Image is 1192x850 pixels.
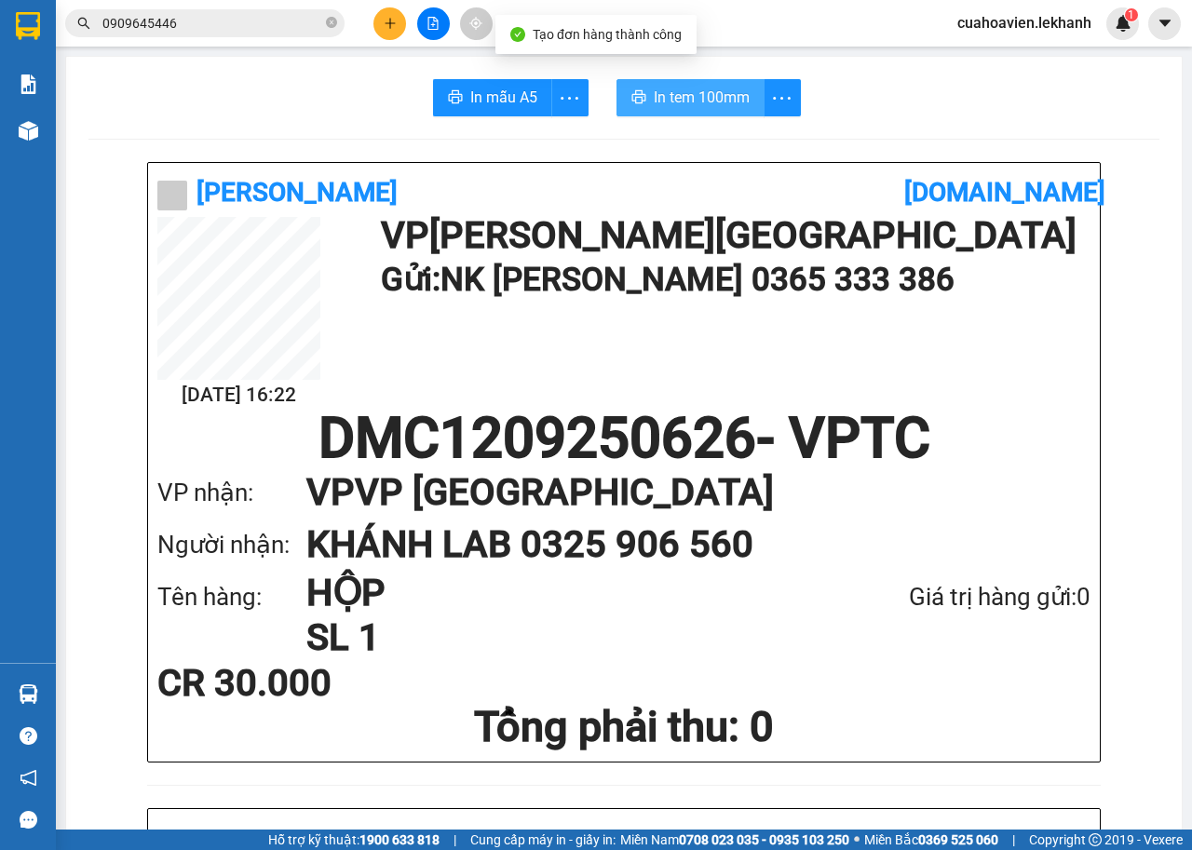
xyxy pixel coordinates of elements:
[19,684,38,704] img: warehouse-icon
[1089,833,1102,846] span: copyright
[1148,7,1181,40] button: caret-down
[631,89,646,107] span: printer
[218,16,368,61] div: VP Long An
[306,466,1053,519] h1: VP VP [GEOGRAPHIC_DATA]
[533,27,682,42] span: Tạo đơn hàng thành công
[854,836,860,843] span: ⚪️
[654,86,750,109] span: In tem 100mm
[359,832,440,847] strong: 1900 633 818
[679,832,849,847] strong: 0708 023 035 - 0935 103 250
[764,79,801,116] button: more
[16,16,205,61] div: [PERSON_NAME][GEOGRAPHIC_DATA]
[460,7,493,40] button: aim
[20,727,37,745] span: question-circle
[1125,8,1138,21] sup: 1
[157,526,306,564] div: Người nhận:
[306,519,1053,571] h1: KHÁNH LAB 0325 906 560
[20,769,37,787] span: notification
[20,811,37,829] span: message
[157,578,306,616] div: Tên hàng:
[381,254,1081,305] h1: Gửi: NK [PERSON_NAME] 0365 333 386
[448,89,463,107] span: printer
[616,79,765,116] button: printerIn tem 100mm
[268,830,440,850] span: Hỗ trợ kỹ thuật:
[765,87,800,110] span: more
[810,578,1090,616] div: Giá trị hàng gửi: 0
[469,17,482,30] span: aim
[864,830,998,850] span: Miền Bắc
[552,87,588,110] span: more
[942,11,1106,34] span: cuahoavien.lekhanh
[1012,830,1015,850] span: |
[417,7,450,40] button: file-add
[384,17,397,30] span: plus
[157,665,466,702] div: CR 30.000
[427,17,440,30] span: file-add
[196,177,398,208] b: [PERSON_NAME]
[918,832,998,847] strong: 0369 525 060
[326,15,337,33] span: close-circle
[1115,15,1131,32] img: icon-new-feature
[16,12,40,40] img: logo-vxr
[19,121,38,141] img: warehouse-icon
[102,13,322,34] input: Tìm tên, số ĐT hoặc mã đơn
[218,83,368,109] div: 0938725705
[19,74,38,94] img: solution-icon
[218,18,263,37] span: Nhận:
[510,27,525,42] span: check-circle
[77,17,90,30] span: search
[454,830,456,850] span: |
[157,474,306,512] div: VP nhận:
[470,830,616,850] span: Cung cấp máy in - giấy in:
[620,830,849,850] span: Miền Nam
[470,86,537,109] span: In mẫu A5
[157,380,320,411] h2: [DATE] 16:22
[157,702,1090,752] h1: Tổng phải thu: 0
[306,571,810,615] h1: HỘP
[904,177,1105,208] b: [DOMAIN_NAME]
[1157,15,1173,32] span: caret-down
[1128,8,1134,21] span: 1
[306,615,810,660] h1: SL 1
[373,7,406,40] button: plus
[16,18,45,37] span: Gửi:
[16,105,205,131] div: 0366772871
[433,79,552,116] button: printerIn mẫu A5
[16,61,205,105] div: TRƯỜNG LÁI THÀNH ĐẠT
[218,61,368,83] div: TÂM
[157,411,1090,466] h1: DMC1209250626 - VPTC
[326,17,337,28] span: close-circle
[551,79,589,116] button: more
[381,217,1081,254] h1: VP [PERSON_NAME][GEOGRAPHIC_DATA]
